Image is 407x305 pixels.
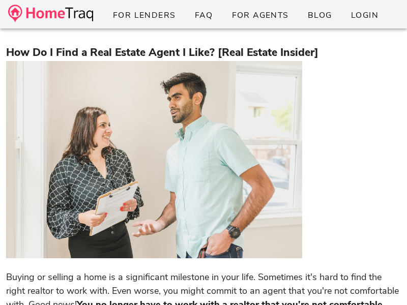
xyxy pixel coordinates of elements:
a: For Agents [223,6,297,24]
span: For Agents [231,10,288,21]
iframe: Chat Widget [356,256,407,305]
img: 1f207aa0-891a-11ec-9eec-e3ad41451efc-pexels-rodnae-productions-8292769.jpg [6,61,302,258]
a: FAQ [186,6,221,24]
span: For Lenders [112,10,176,21]
h3: How Do I Find a Real Estate Agent I Like? [Real Estate Insider] [6,45,401,61]
a: Login [342,6,387,24]
span: Login [351,10,379,21]
img: desktop-logo.34a1112.png [8,5,93,22]
span: Blog [307,10,332,21]
a: For Lenders [104,6,184,24]
a: Blog [299,6,340,24]
span: FAQ [194,10,213,21]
